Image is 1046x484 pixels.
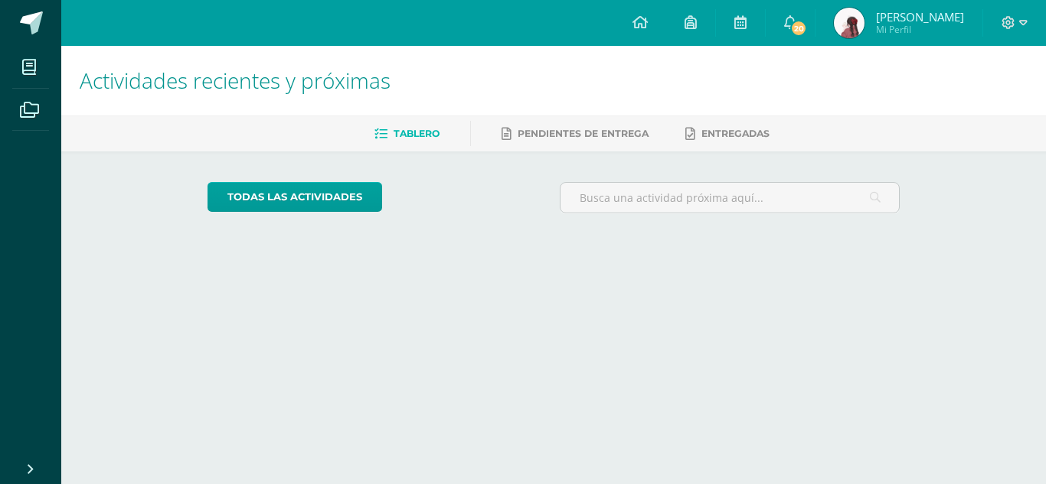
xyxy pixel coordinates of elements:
[518,128,649,139] span: Pendientes de entrega
[80,66,391,95] span: Actividades recientes y próximas
[561,183,900,213] input: Busca una actividad próxima aquí...
[374,122,440,146] a: Tablero
[701,128,770,139] span: Entregadas
[834,8,865,38] img: 140ecbcfa6df3b294eef9426e6757fbd.png
[876,9,964,24] span: [PERSON_NAME]
[394,128,440,139] span: Tablero
[790,20,807,37] span: 20
[208,182,382,212] a: todas las Actividades
[685,122,770,146] a: Entregadas
[502,122,649,146] a: Pendientes de entrega
[876,23,964,36] span: Mi Perfil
